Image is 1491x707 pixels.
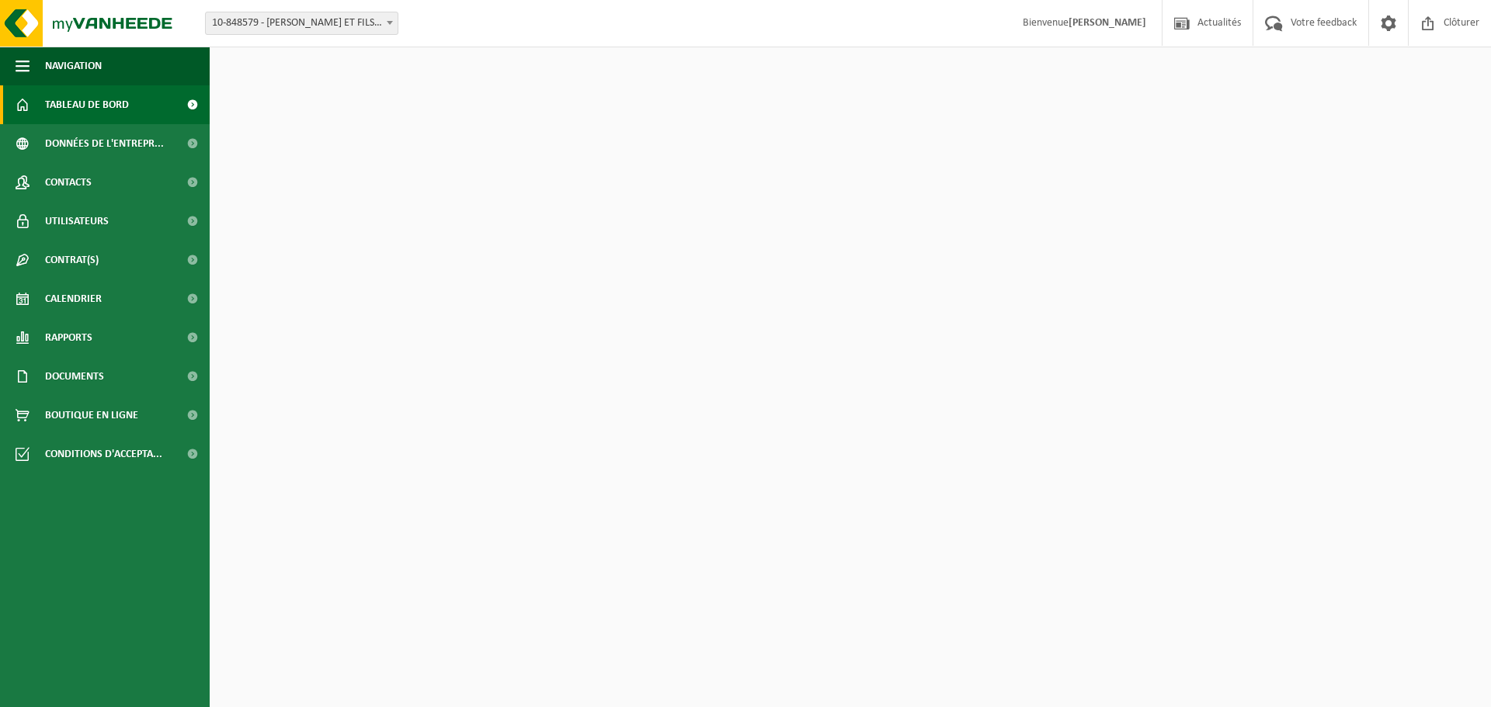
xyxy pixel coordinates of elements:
span: Contacts [45,163,92,202]
span: Rapports [45,318,92,357]
span: Utilisateurs [45,202,109,241]
span: 10-848579 - ROUSSEAU ET FILS - ATH [206,12,398,34]
span: Contrat(s) [45,241,99,279]
span: Documents [45,357,104,396]
span: 10-848579 - ROUSSEAU ET FILS - ATH [205,12,398,35]
span: Navigation [45,47,102,85]
span: Tableau de bord [45,85,129,124]
span: Calendrier [45,279,102,318]
span: Boutique en ligne [45,396,138,435]
strong: [PERSON_NAME] [1069,17,1146,29]
span: Conditions d'accepta... [45,435,162,473]
span: Données de l'entrepr... [45,124,164,163]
